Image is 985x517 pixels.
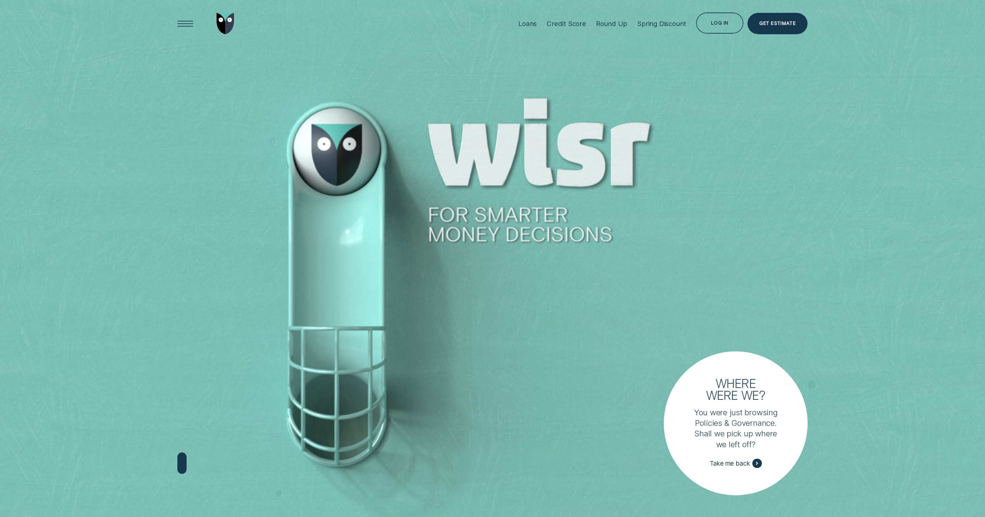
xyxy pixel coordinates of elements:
[518,19,537,28] div: Loans
[696,13,743,34] button: Log in
[664,351,808,495] a: Where were we?You were just browsing Policies & Governance. Shall we pick up where we left off?Ta...
[710,459,750,467] span: Take me back
[688,407,783,450] p: You were just browsing Policies & Governance. Shall we pick up where we left off?
[701,377,770,401] h3: Where were we?
[175,13,196,34] button: Open Menu
[637,19,686,28] div: Spring Discount
[217,13,234,34] img: Wisr
[747,13,808,34] a: Get Estimate
[547,19,586,28] div: Credit Score
[596,19,627,28] div: Round Up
